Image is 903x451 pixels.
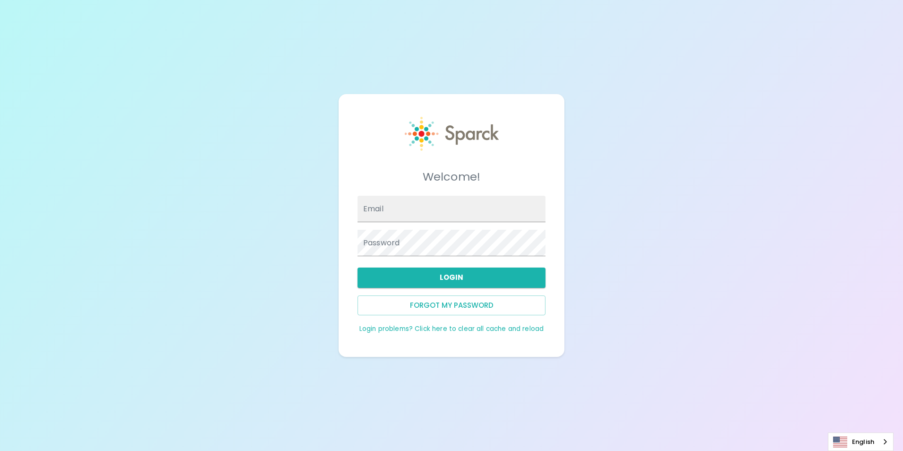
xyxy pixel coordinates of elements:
[358,268,545,287] button: Login
[359,324,544,333] a: Login problems? Click here to clear all cache and reload
[358,295,545,315] button: Forgot my password
[828,433,894,451] div: Language
[358,169,545,184] h5: Welcome!
[828,433,894,451] aside: Language selected: English
[828,433,893,451] a: English
[405,117,499,151] img: Sparck logo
